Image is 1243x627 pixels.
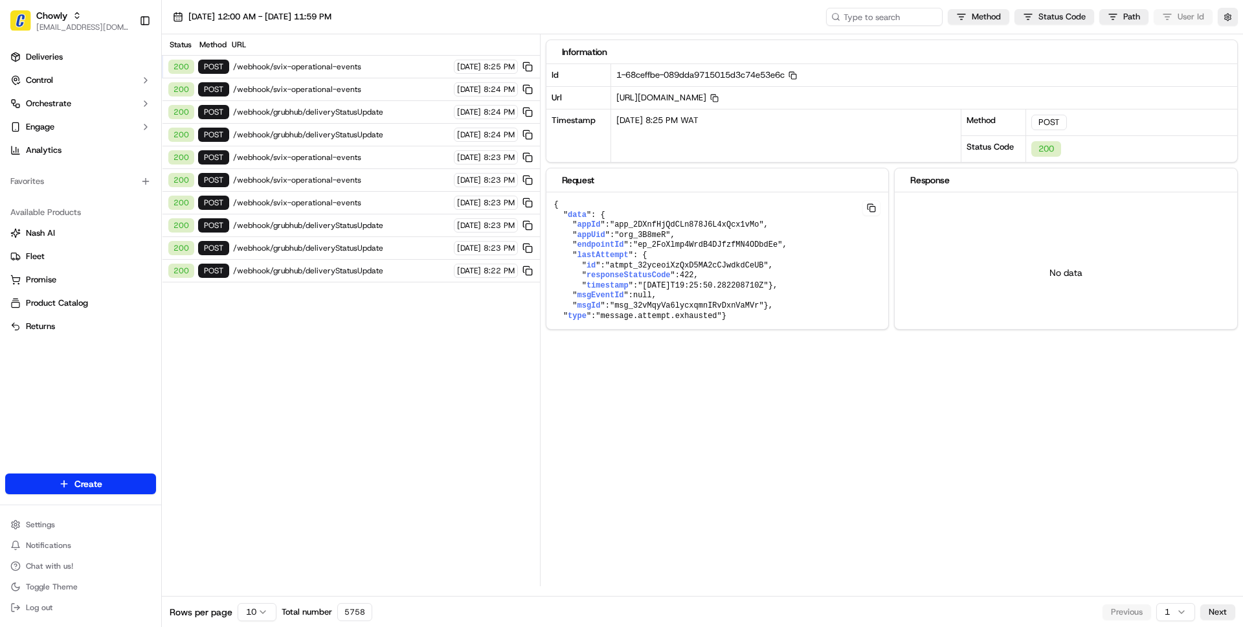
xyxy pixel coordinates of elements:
[1049,266,1082,279] p: No data
[484,130,515,140] span: 8:24 PM
[562,174,873,187] div: Request
[167,40,193,50] div: Status
[26,582,78,592] span: Toggle Theme
[546,109,611,162] div: Timestamp
[198,105,229,119] div: POST
[233,266,450,276] span: /webhook/grubhub/deliveryStatusUpdate
[587,271,671,280] span: responseStatusCode
[26,74,53,86] span: Control
[5,93,156,114] button: Orchestrate
[5,293,156,313] button: Product Catalog
[233,62,450,72] span: /webhook/svix-operational-events
[198,128,229,142] div: POST
[233,220,450,231] span: /webhook/grubhub/deliveryStatusUpdate
[282,606,332,618] span: Total number
[233,243,450,253] span: /webhook/grubhub/deliveryStatusUpdate
[5,140,156,161] a: Analytics
[1038,11,1086,23] span: Status Code
[5,536,156,554] button: Notifications
[168,105,194,119] div: 200
[168,264,194,278] div: 200
[680,271,694,280] span: 422
[10,251,151,262] a: Fleet
[233,175,450,185] span: /webhook/svix-operational-events
[36,9,67,22] button: Chowly
[167,8,337,26] button: [DATE] 12:00 AM - [DATE] 11:59 PM
[168,82,194,97] div: 200
[457,220,481,231] span: [DATE]
[10,10,31,31] img: Chowly
[168,173,194,187] div: 200
[233,84,450,95] span: /webhook/svix-operational-events
[948,9,1009,25] button: Method
[457,266,481,276] span: [DATE]
[5,557,156,575] button: Chat with us!
[484,107,515,117] span: 8:24 PM
[5,117,156,137] button: Engage
[10,297,151,309] a: Product Catalog
[198,264,229,278] div: POST
[74,477,102,490] span: Create
[577,301,601,310] span: msgId
[26,561,73,571] span: Chat with us!
[168,196,194,210] div: 200
[605,261,768,270] span: "atmpt_32yceoiXzQxD5MA2cCJwdkdCeUB"
[5,578,156,596] button: Toggle Theme
[972,11,1001,23] span: Method
[484,152,515,163] span: 8:23 PM
[633,240,782,249] span: "ep_2FoXlmp4WrdB4DJfzfMN4ODbdEe"
[577,291,624,300] span: msgEventId
[1031,115,1067,130] div: POST
[484,220,515,231] span: 8:23 PM
[233,130,450,140] span: /webhook/grubhub/deliveryStatusUpdate
[610,301,764,310] span: "msg_32vMqyVa6lycxqmnIRvDxnVaMVr"
[1099,9,1148,25] button: Path
[5,598,156,617] button: Log out
[5,473,156,494] button: Create
[5,223,156,244] button: Nash AI
[457,62,481,72] span: [DATE]
[26,519,55,530] span: Settings
[5,47,156,67] a: Deliveries
[826,8,943,26] input: Type to search
[36,22,129,32] button: [EMAIL_ADDRESS][DOMAIN_NAME]
[26,321,55,332] span: Returns
[1123,11,1140,23] span: Path
[198,60,229,74] div: POST
[233,107,450,117] span: /webhook/grubhub/deliveryStatusUpdate
[26,540,71,551] span: Notifications
[168,128,194,142] div: 200
[233,152,450,163] span: /webhook/svix-operational-events
[577,220,601,229] span: appId
[577,231,605,240] span: appUid
[26,51,63,63] span: Deliveries
[5,246,156,267] button: Fleet
[198,241,229,255] div: POST
[1031,141,1061,157] div: 200
[546,64,611,86] div: Id
[638,281,768,290] span: "[DATE]T19:25:50.282208710Z"
[198,196,229,210] div: POST
[457,175,481,185] span: [DATE]
[457,243,481,253] span: [DATE]
[198,218,229,233] div: POST
[596,312,721,321] span: "message.attempt.exhausted"
[10,321,151,332] a: Returns
[5,171,156,192] div: Favorites
[611,109,961,162] div: [DATE] 8:25 PM WAT
[5,316,156,337] button: Returns
[26,274,56,286] span: Promise
[337,603,372,621] div: 5758
[457,198,481,208] span: [DATE]
[10,227,151,239] a: Nash AI
[587,281,629,290] span: timestamp
[616,92,719,103] span: [URL][DOMAIN_NAME]
[562,45,1222,58] div: Information
[484,266,515,276] span: 8:22 PM
[26,121,54,133] span: Engage
[633,291,652,300] span: null
[5,5,134,36] button: ChowlyChowly[EMAIL_ADDRESS][DOMAIN_NAME]
[484,243,515,253] span: 8:23 PM
[5,70,156,91] button: Control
